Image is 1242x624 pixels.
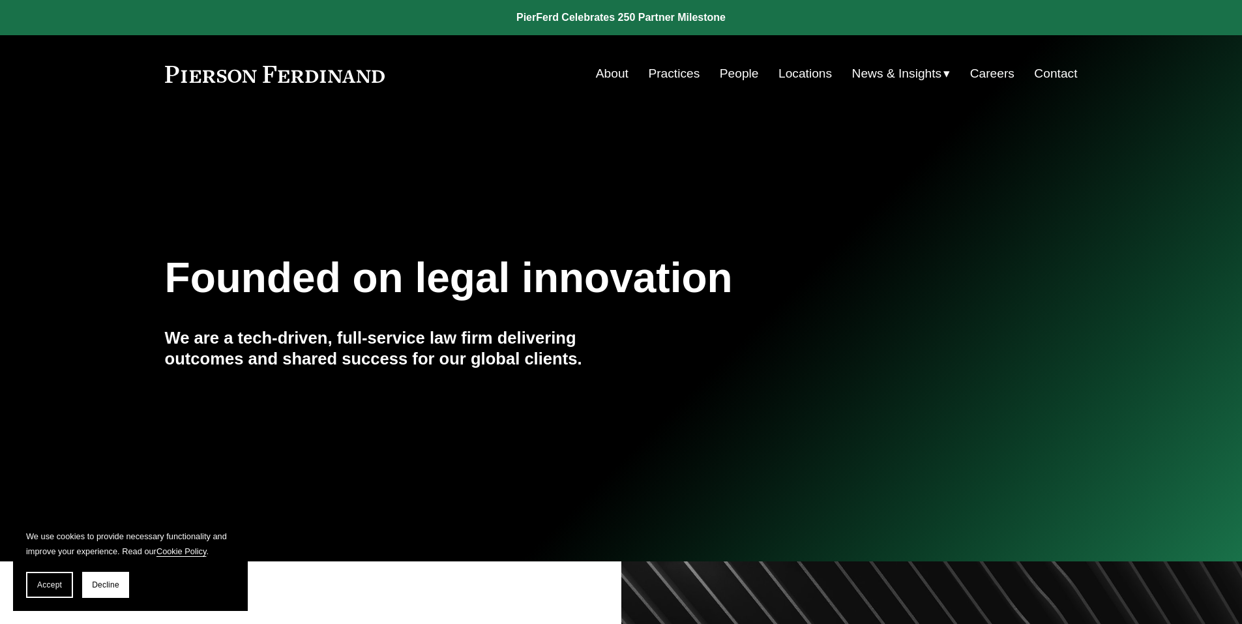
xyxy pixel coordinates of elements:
[648,61,700,86] a: Practices
[852,61,951,86] a: folder dropdown
[165,327,621,370] h4: We are a tech-driven, full-service law firm delivering outcomes and shared success for our global...
[37,580,62,589] span: Accept
[13,516,248,611] section: Cookie banner
[92,580,119,589] span: Decline
[82,572,129,598] button: Decline
[778,61,832,86] a: Locations
[26,529,235,559] p: We use cookies to provide necessary functionality and improve your experience. Read our .
[970,61,1014,86] a: Careers
[165,254,926,302] h1: Founded on legal innovation
[720,61,759,86] a: People
[26,572,73,598] button: Accept
[596,61,628,86] a: About
[852,63,942,85] span: News & Insights
[156,546,207,556] a: Cookie Policy
[1034,61,1077,86] a: Contact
